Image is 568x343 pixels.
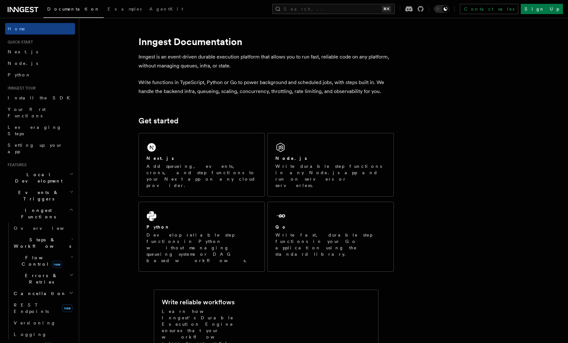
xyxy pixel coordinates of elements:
[8,61,38,66] span: Node.js
[267,133,394,197] a: Node.jsWrite durable step functions in any Node.js app and run on servers or serverless.
[146,155,174,161] h2: Next.js
[267,202,394,272] a: GoWrite fast, durable step functions in your Go application using the standard library.
[104,2,146,17] a: Examples
[382,6,391,12] kbd: ⌘K
[62,304,72,312] span: new
[11,237,71,249] span: Steps & Workflows
[138,36,394,47] h1: Inngest Documentation
[5,169,75,187] button: Local Development
[52,261,62,268] span: new
[8,26,26,32] span: Home
[14,302,49,314] span: REST Endpoints
[149,6,183,12] span: AgentKit
[11,290,66,297] span: Cancellation
[11,252,75,270] button: Flow Controlnew
[138,133,265,197] a: Next.jsAdd queueing, events, crons, and step functions to your Next app on any cloud provider.
[8,49,38,54] span: Next.js
[5,92,75,104] a: Install the SDK
[146,2,187,17] a: AgentKit
[275,224,287,230] h2: Go
[146,232,257,264] p: Develop reliable step functions in Python without managing queueing systems or DAG based workflows.
[5,40,33,45] span: Quick start
[162,298,235,307] h2: Write reliable workflows
[14,226,79,231] span: Overview
[5,205,75,222] button: Inngest Functions
[8,143,63,154] span: Setting up your app
[8,95,74,100] span: Install the SDK
[5,207,69,220] span: Inngest Functions
[275,155,307,161] h2: Node.js
[5,58,75,69] a: Node.js
[11,317,75,329] a: Versioning
[460,4,518,14] a: Contact sales
[47,6,100,12] span: Documentation
[5,139,75,157] a: Setting up your app
[8,125,62,136] span: Leveraging Steps
[5,69,75,81] a: Python
[5,23,75,35] a: Home
[14,320,56,325] span: Versioning
[11,329,75,340] a: Logging
[146,163,257,189] p: Add queueing, events, crons, and step functions to your Next app on any cloud provider.
[138,52,394,70] p: Inngest is an event-driven durable execution platform that allows you to run fast, reliable code ...
[11,270,75,288] button: Errors & Retries
[11,272,69,285] span: Errors & Retries
[11,288,75,299] button: Cancellation
[138,78,394,96] p: Write functions in TypeScript, Python or Go to power background and scheduled jobs, with steps bu...
[5,46,75,58] a: Next.js
[275,163,386,189] p: Write durable step functions in any Node.js app and run on servers or serverless.
[8,72,31,77] span: Python
[138,202,265,272] a: PythonDevelop reliable step functions in Python without managing queueing systems or DAG based wo...
[434,5,449,13] button: Toggle dark mode
[108,6,142,12] span: Examples
[11,234,75,252] button: Steps & Workflows
[5,187,75,205] button: Events & Triggers
[5,86,36,91] span: Inngest tour
[43,2,104,18] a: Documentation
[146,224,170,230] h2: Python
[5,189,70,202] span: Events & Triggers
[8,107,46,118] span: Your first Functions
[11,299,75,317] a: REST Endpointsnew
[275,232,386,257] p: Write fast, durable step functions in your Go application using the standard library.
[14,332,47,337] span: Logging
[5,222,75,340] div: Inngest Functions
[5,121,75,139] a: Leveraging Steps
[11,254,70,267] span: Flow Control
[272,4,395,14] button: Search...⌘K
[5,162,26,168] span: Features
[5,171,70,184] span: Local Development
[138,116,178,125] a: Get started
[521,4,563,14] a: Sign Up
[11,222,75,234] a: Overview
[5,104,75,121] a: Your first Functions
